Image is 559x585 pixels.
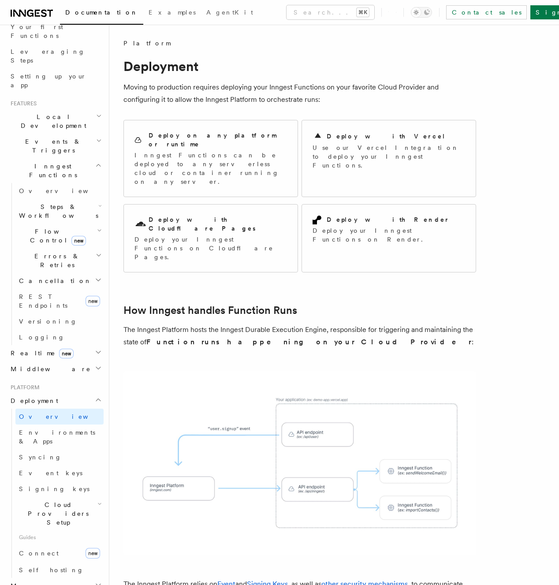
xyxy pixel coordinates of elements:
[313,226,465,244] p: Deploy your Inngest Functions on Render.
[123,204,298,272] a: Deploy with Cloudflare PagesDeploy your Inngest Functions on Cloudflare Pages.
[201,3,258,24] a: AgentKit
[19,318,77,325] span: Versioning
[15,425,104,449] a: Environments & Apps
[123,304,297,317] a: How Inngest handles Function Runs
[15,289,104,313] a: REST Endpointsnew
[143,3,201,24] a: Examples
[7,109,104,134] button: Local Development
[123,371,476,555] img: The Inngest Platform communicates with your deployed Inngest Functions by sending requests to you...
[313,143,465,170] p: Use our Vercel Integration to deploy your Inngest Functions.
[134,235,287,261] p: Deploy your Inngest Functions on Cloudflare Pages.
[7,345,104,361] button: Realtimenew
[15,224,104,248] button: Flow Controlnew
[15,329,104,345] a: Logging
[15,276,92,285] span: Cancellation
[11,48,85,64] span: Leveraging Steps
[287,5,374,19] button: Search...⌘K
[7,183,104,345] div: Inngest Functions
[134,218,147,231] svg: Cloudflare
[7,409,104,578] div: Deployment
[60,3,143,25] a: Documentation
[15,252,96,269] span: Errors & Retries
[86,548,100,559] span: new
[7,68,104,93] a: Setting up your app
[15,530,104,544] span: Guides
[59,349,74,358] span: new
[15,199,104,224] button: Steps & Workflows
[7,384,40,391] span: Platform
[15,465,104,481] a: Event keys
[15,497,104,530] button: Cloud Providers Setup
[149,215,287,233] h2: Deploy with Cloudflare Pages
[15,202,98,220] span: Steps & Workflows
[15,562,104,578] a: Self hosting
[302,204,476,272] a: Deploy with RenderDeploy your Inngest Functions on Render.
[19,485,89,492] span: Signing keys
[11,73,86,89] span: Setting up your app
[327,132,446,141] h2: Deploy with Vercel
[15,409,104,425] a: Overview
[123,324,476,348] p: The Inngest Platform hosts the Inngest Durable Execution Engine, responsible for triggering and m...
[7,44,104,68] a: Leveraging Steps
[15,544,104,562] a: Connectnew
[19,187,110,194] span: Overview
[7,396,58,405] span: Deployment
[302,120,476,197] a: Deploy with VercelUse our Vercel Integration to deploy your Inngest Functions.
[7,100,37,107] span: Features
[19,454,62,461] span: Syncing
[15,500,97,527] span: Cloud Providers Setup
[19,566,84,574] span: Self hosting
[19,334,65,341] span: Logging
[15,227,97,245] span: Flow Control
[327,215,450,224] h2: Deploy with Render
[15,313,104,329] a: Versioning
[149,9,196,16] span: Examples
[71,236,86,246] span: new
[7,393,104,409] button: Deployment
[19,550,59,557] span: Connect
[19,429,95,445] span: Environments & Apps
[7,112,96,130] span: Local Development
[19,413,110,420] span: Overview
[86,296,100,306] span: new
[15,183,104,199] a: Overview
[411,7,432,18] button: Toggle dark mode
[7,361,104,377] button: Middleware
[15,248,104,273] button: Errors & Retries
[15,449,104,465] a: Syncing
[134,151,287,186] p: Inngest Functions can be deployed to any serverless cloud or container running on any server.
[19,469,82,477] span: Event keys
[7,365,91,373] span: Middleware
[7,162,95,179] span: Inngest Functions
[7,134,104,158] button: Events & Triggers
[19,293,67,309] span: REST Endpoints
[123,58,476,74] h1: Deployment
[206,9,253,16] span: AgentKit
[146,338,472,346] strong: Function runs happening on your Cloud Provider
[149,131,287,149] h2: Deploy on any platform or runtime
[357,8,369,17] kbd: ⌘K
[446,5,527,19] a: Contact sales
[123,39,170,48] span: Platform
[7,158,104,183] button: Inngest Functions
[15,481,104,497] a: Signing keys
[7,19,104,44] a: Your first Functions
[7,349,74,358] span: Realtime
[15,273,104,289] button: Cancellation
[123,81,476,106] p: Moving to production requires deploying your Inngest Functions on your favorite Cloud Provider an...
[7,137,96,155] span: Events & Triggers
[123,120,298,197] a: Deploy on any platform or runtimeInngest Functions can be deployed to any serverless cloud or con...
[65,9,138,16] span: Documentation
